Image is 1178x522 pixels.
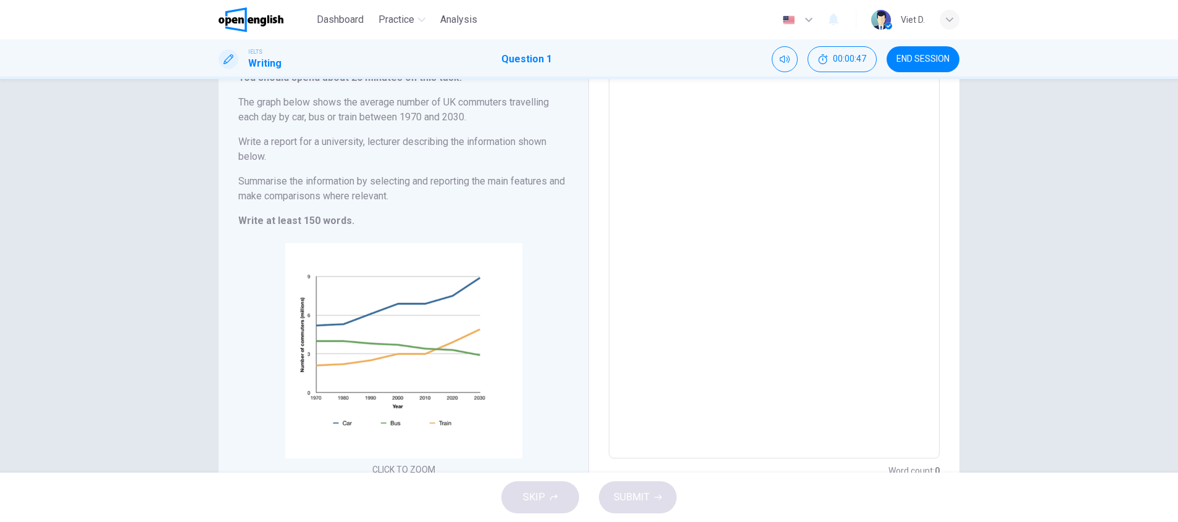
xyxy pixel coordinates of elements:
[238,174,569,204] h6: Summarise the information by selecting and reporting the main features and make comparisons where...
[772,46,798,72] div: Mute
[901,12,925,27] div: Viet D.
[312,9,369,31] button: Dashboard
[378,12,414,27] span: Practice
[248,56,282,71] h1: Writing
[238,215,354,226] strong: Write at least 150 words.
[219,7,312,32] a: OpenEnglish logo
[238,135,569,164] h6: Write a report for a university, lecturer describing the information shown below.
[248,48,262,56] span: IELTS
[871,10,891,30] img: Profile picture
[808,46,877,72] button: 00:00:47
[317,12,364,27] span: Dashboard
[888,463,940,478] h6: Word count :
[833,54,866,64] span: 00:00:47
[219,7,283,32] img: OpenEnglish logo
[440,12,477,27] span: Analysis
[935,466,940,476] strong: 0
[435,9,482,31] button: Analysis
[887,46,959,72] button: END SESSION
[781,15,796,25] img: en
[238,95,569,125] h6: The graph below shows the average number of UK commuters travelling each day by car, bus or train...
[808,46,877,72] div: Hide
[374,9,430,31] button: Practice
[501,52,552,67] h1: Question 1
[896,54,950,64] span: END SESSION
